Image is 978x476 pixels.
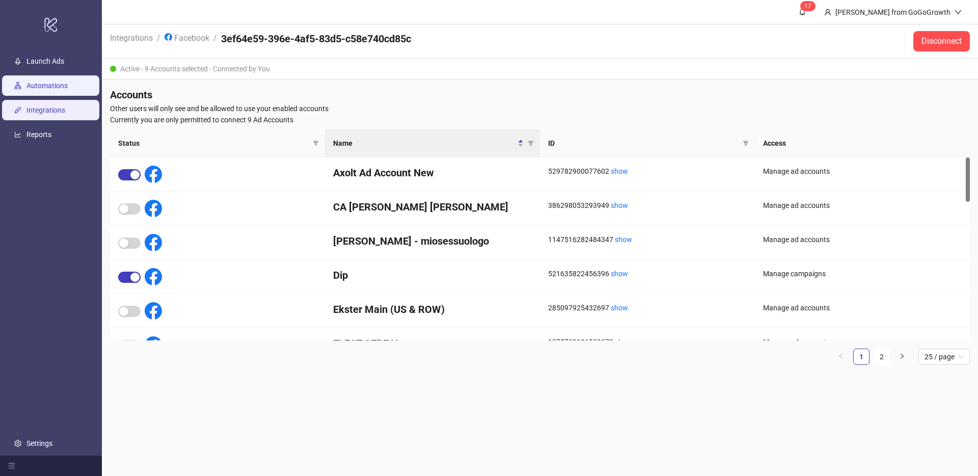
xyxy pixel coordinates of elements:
[110,114,970,125] span: Currently you are only permitted to connect 9 Ad Accounts
[333,336,532,351] h4: ELEAT CEREAL
[313,140,319,146] span: filter
[799,8,806,15] span: bell
[615,235,632,244] a: show
[548,268,747,279] div: 521635822456396
[213,32,217,51] li: /
[333,268,532,282] h4: Dip
[548,234,747,245] div: 1147516282484347
[611,270,628,278] a: show
[325,129,540,157] th: Name
[333,302,532,316] h4: Ekster Main (US & ROW)
[548,302,747,313] div: 285097925432697
[333,200,532,214] h4: CA [PERSON_NAME] [PERSON_NAME]
[755,129,970,157] th: Access
[333,166,532,180] h4: Axolt Ad Account New
[333,234,532,248] h4: [PERSON_NAME] - miosessuologo
[108,32,155,43] a: Integrations
[853,349,870,365] li: 1
[763,268,962,279] div: Manage campaigns
[918,349,970,365] div: Page Size
[913,31,970,51] button: Disconnect
[743,140,749,146] span: filter
[110,103,970,114] span: Other users will only see and be allowed to use your enabled accounts
[548,166,747,177] div: 529782900077602
[955,9,962,16] span: down
[26,57,64,65] a: Launch Ads
[921,37,962,46] span: Disconnect
[831,7,955,18] div: [PERSON_NAME] from GoGoGrowth
[8,462,15,469] span: menu-fold
[874,349,890,365] li: 2
[854,349,869,364] a: 1
[333,138,515,149] span: Name
[311,136,321,151] span: filter
[26,106,65,114] a: Integrations
[110,88,970,102] h4: Accounts
[925,349,964,364] span: 25 / page
[804,3,808,10] span: 1
[102,59,978,80] div: Active - 9 Accounts selected - Connected by You
[899,353,905,359] span: right
[528,140,534,146] span: filter
[611,201,628,209] a: show
[526,136,536,151] span: filter
[763,166,962,177] div: Manage ad accounts
[221,32,411,46] h4: 3ef64e59-396e-4af5-83d5-c58e740cd85c
[833,349,849,365] li: Previous Page
[611,167,628,175] a: show
[548,138,739,149] span: ID
[808,3,811,10] span: 7
[824,9,831,16] span: user
[157,32,160,51] li: /
[548,336,747,348] div: 1075730106539378
[894,349,910,365] li: Next Page
[26,439,52,447] a: Settings
[162,32,211,43] a: Facebook
[833,349,849,365] button: left
[615,338,632,346] a: show
[874,349,889,364] a: 2
[800,1,816,11] sup: 17
[741,136,751,151] span: filter
[763,336,962,348] div: Manage ad accounts
[611,304,628,312] a: show
[118,138,309,149] span: Status
[763,302,962,313] div: Manage ad accounts
[26,82,68,90] a: Automations
[26,130,51,139] a: Reports
[763,200,962,211] div: Manage ad accounts
[763,234,962,245] div: Manage ad accounts
[894,349,910,365] button: right
[548,200,747,211] div: 386298053293949
[838,353,844,359] span: left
